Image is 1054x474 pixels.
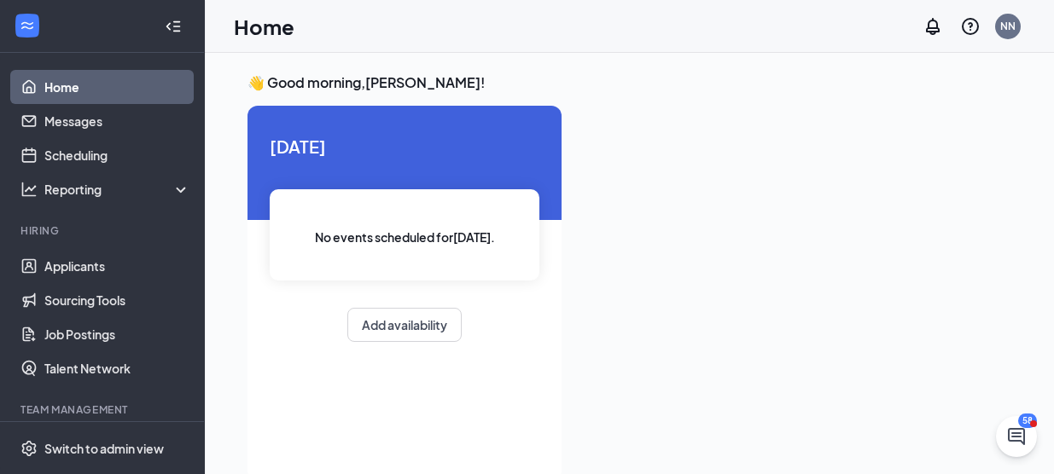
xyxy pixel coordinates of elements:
[20,440,38,457] svg: Settings
[44,440,164,457] div: Switch to admin view
[1018,413,1037,428] div: 58
[44,351,190,385] a: Talent Network
[20,181,38,198] svg: Analysis
[44,70,190,104] a: Home
[44,138,190,172] a: Scheduling
[44,249,190,283] a: Applicants
[270,133,539,159] span: [DATE]
[347,308,462,342] button: Add availability
[960,16,981,37] svg: QuestionInfo
[165,18,182,35] svg: Collapse
[19,17,36,34] svg: WorkstreamLogo
[923,16,943,37] svg: Notifications
[315,228,495,246] span: No events scheduled for [DATE] .
[44,317,190,351] a: Job Postings
[996,416,1037,457] iframe: Intercom live chat
[20,223,187,238] div: Hiring
[247,73,1011,92] h3: 👋 Good morning, [PERSON_NAME] !
[44,181,191,198] div: Reporting
[44,104,190,138] a: Messages
[234,12,294,41] h1: Home
[1000,19,1016,33] div: NN
[44,283,190,317] a: Sourcing Tools
[20,402,187,417] div: Team Management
